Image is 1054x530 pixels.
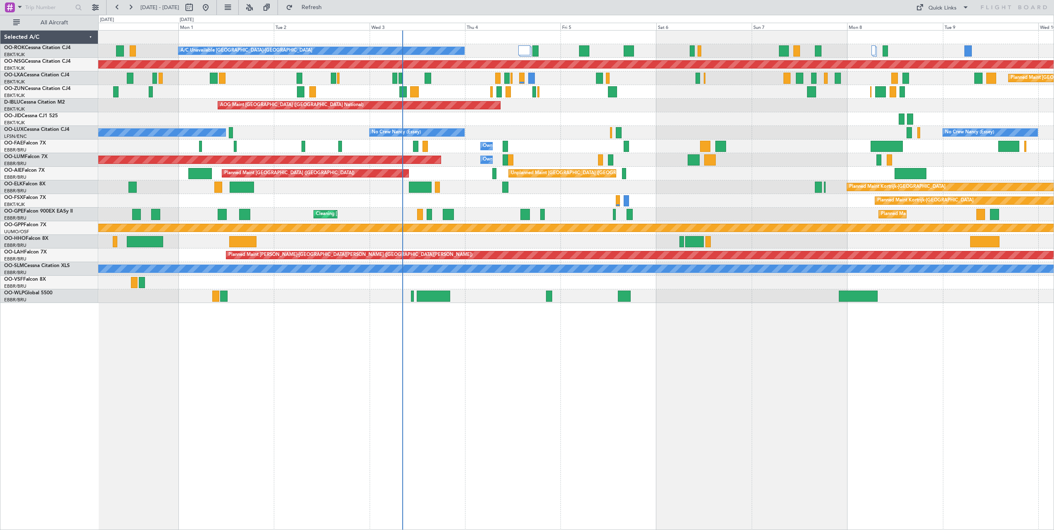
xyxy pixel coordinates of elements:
[178,23,274,30] div: Mon 1
[4,73,24,78] span: OO-LXA
[4,168,45,173] a: OO-AIEFalcon 7X
[25,1,73,14] input: Trip Number
[4,86,25,91] span: OO-ZUN
[465,23,560,30] div: Thu 4
[4,188,26,194] a: EBBR/BRU
[943,23,1038,30] div: Tue 9
[4,92,25,99] a: EBKT/KJK
[4,100,20,105] span: D-IBLU
[4,120,25,126] a: EBKT/KJK
[4,114,21,118] span: OO-JID
[945,126,994,139] div: No Crew Nancy (Essey)
[752,23,847,30] div: Sun 7
[560,23,656,30] div: Fri 5
[316,208,454,220] div: Cleaning [GEOGRAPHIC_DATA] ([GEOGRAPHIC_DATA] National)
[140,4,179,11] span: [DATE] - [DATE]
[4,45,71,50] a: OO-ROKCessna Citation CJ4
[881,208,1030,220] div: Planned Maint [GEOGRAPHIC_DATA] ([GEOGRAPHIC_DATA] National)
[4,209,73,214] a: OO-GPEFalcon 900EX EASy II
[4,133,27,140] a: LFSN/ENC
[4,161,26,167] a: EBBR/BRU
[4,154,47,159] a: OO-LUMFalcon 7X
[4,222,46,227] a: OO-GPPFalcon 7X
[4,127,69,132] a: OO-LUXCessna Citation CJ4
[180,45,312,57] div: A/C Unavailable [GEOGRAPHIC_DATA]-[GEOGRAPHIC_DATA]
[4,65,25,71] a: EBKT/KJK
[180,17,194,24] div: [DATE]
[4,195,46,200] a: OO-FSXFalcon 7X
[4,114,58,118] a: OO-JIDCessna CJ1 525
[4,201,25,208] a: EBKT/KJK
[4,106,25,112] a: EBKT/KJK
[4,86,71,91] a: OO-ZUNCessna Citation CJ4
[4,168,22,173] span: OO-AIE
[656,23,752,30] div: Sat 6
[4,277,46,282] a: OO-VSFFalcon 8X
[294,5,329,10] span: Refresh
[4,250,24,255] span: OO-LAH
[370,23,465,30] div: Wed 3
[4,79,25,85] a: EBKT/KJK
[483,140,539,152] div: Owner Melsbroek Air Base
[4,59,71,64] a: OO-NSGCessna Citation CJ4
[274,23,369,30] div: Tue 2
[4,263,24,268] span: OO-SLM
[282,1,332,14] button: Refresh
[4,100,65,105] a: D-IBLUCessna Citation M2
[4,127,24,132] span: OO-LUX
[4,195,23,200] span: OO-FSX
[877,194,973,207] div: Planned Maint Kortrijk-[GEOGRAPHIC_DATA]
[4,182,23,187] span: OO-ELK
[4,154,25,159] span: OO-LUM
[4,209,24,214] span: OO-GPE
[4,283,26,289] a: EBBR/BRU
[849,181,945,193] div: Planned Maint Kortrijk-[GEOGRAPHIC_DATA]
[372,126,421,139] div: No Crew Nancy (Essey)
[4,45,25,50] span: OO-ROK
[4,291,24,296] span: OO-WLP
[4,256,26,262] a: EBBR/BRU
[21,20,87,26] span: All Aircraft
[4,182,45,187] a: OO-ELKFalcon 8X
[4,222,24,227] span: OO-GPP
[4,270,26,276] a: EBBR/BRU
[4,236,26,241] span: OO-HHO
[4,229,29,235] a: UUMO/OSF
[4,174,26,180] a: EBBR/BRU
[224,167,354,180] div: Planned Maint [GEOGRAPHIC_DATA] ([GEOGRAPHIC_DATA])
[4,250,47,255] a: OO-LAHFalcon 7X
[483,154,539,166] div: Owner Melsbroek Air Base
[4,141,23,146] span: OO-FAE
[4,297,26,303] a: EBBR/BRU
[511,167,666,180] div: Unplanned Maint [GEOGRAPHIC_DATA] ([GEOGRAPHIC_DATA] National)
[4,141,46,146] a: OO-FAEFalcon 7X
[228,249,472,261] div: Planned Maint [PERSON_NAME]-[GEOGRAPHIC_DATA][PERSON_NAME] ([GEOGRAPHIC_DATA][PERSON_NAME])
[4,52,25,58] a: EBKT/KJK
[9,16,90,29] button: All Aircraft
[4,263,70,268] a: OO-SLMCessna Citation XLS
[4,59,25,64] span: OO-NSG
[847,23,942,30] div: Mon 8
[4,73,69,78] a: OO-LXACessna Citation CJ4
[83,23,178,30] div: Sun 31
[100,17,114,24] div: [DATE]
[4,291,52,296] a: OO-WLPGlobal 5500
[928,4,957,12] div: Quick Links
[4,147,26,153] a: EBBR/BRU
[4,277,23,282] span: OO-VSF
[220,99,363,111] div: AOG Maint [GEOGRAPHIC_DATA] ([GEOGRAPHIC_DATA] National)
[4,215,26,221] a: EBBR/BRU
[912,1,973,14] button: Quick Links
[4,236,48,241] a: OO-HHOFalcon 8X
[4,242,26,248] a: EBBR/BRU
